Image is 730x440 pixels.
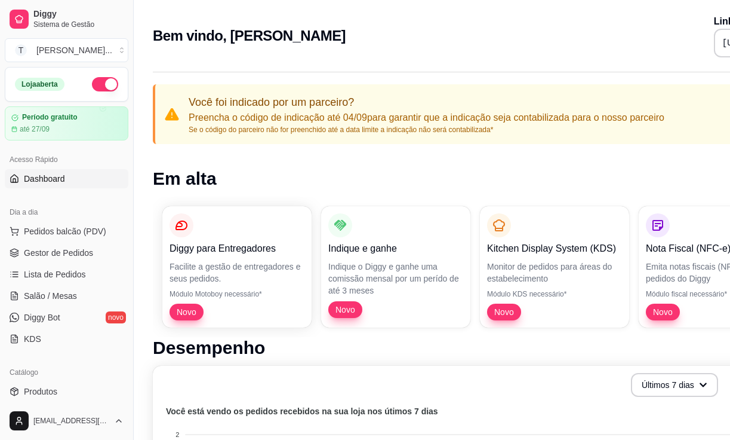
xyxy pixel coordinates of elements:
[153,26,346,45] h2: Bem vindo, [PERSON_NAME]
[20,124,50,134] article: até 27/09
[15,78,64,91] div: Loja aberta
[5,106,128,140] a: Período gratuitoaté 27/09
[487,261,622,285] p: Monitor de pedidos para áreas do estabelecimento
[162,206,312,328] button: Diggy para EntregadoresFacilite a gestão de entregadores e seus pedidos.Módulo Motoboy necessário...
[5,243,128,262] a: Gestor de Pedidos
[33,416,109,426] span: [EMAIL_ADDRESS][DOMAIN_NAME]
[5,286,128,305] a: Salão / Mesas
[170,289,304,299] p: Módulo Motoboy necessário*
[175,431,179,438] tspan: 2
[5,5,128,33] a: DiggySistema de Gestão
[5,38,128,62] button: Select a team
[166,407,438,416] text: Você está vendo os pedidos recebidos na sua loja nos útimos 7 dias
[15,44,27,56] span: T
[172,306,201,318] span: Novo
[648,306,677,318] span: Novo
[328,242,463,256] p: Indique e ganhe
[328,261,463,297] p: Indique o Diggy e ganhe uma comissão mensal por um perído de até 3 meses
[5,203,128,222] div: Dia a dia
[24,173,65,185] span: Dashboard
[487,242,622,256] p: Kitchen Display System (KDS)
[321,206,470,328] button: Indique e ganheIndique o Diggy e ganhe uma comissão mensal por um perído de até 3 mesesNovo
[5,222,128,241] button: Pedidos balcão (PDV)
[631,373,718,397] button: Últimos 7 dias
[5,382,128,401] a: Produtos
[36,44,112,56] div: [PERSON_NAME] ...
[24,290,77,302] span: Salão / Mesas
[92,77,118,91] button: Alterar Status
[24,333,41,345] span: KDS
[331,304,360,316] span: Novo
[487,289,622,299] p: Módulo KDS necessário*
[5,308,128,327] a: Diggy Botnovo
[170,261,304,285] p: Facilite a gestão de entregadores e seus pedidos.
[33,20,124,29] span: Sistema de Gestão
[24,386,57,398] span: Produtos
[22,113,78,122] article: Período gratuito
[5,169,128,188] a: Dashboard
[480,206,629,328] button: Kitchen Display System (KDS)Monitor de pedidos para áreas do estabelecimentoMódulo KDS necessário...
[189,125,664,135] p: Se o código do parceiro não for preenchido até a data limite a indicação não será contabilizada*
[170,242,304,256] p: Diggy para Entregadores
[5,265,128,284] a: Lista de Pedidos
[189,94,664,111] p: Você foi indicado por um parceiro?
[24,225,106,237] span: Pedidos balcão (PDV)
[24,247,93,259] span: Gestor de Pedidos
[24,268,86,280] span: Lista de Pedidos
[24,311,60,323] span: Diggy Bot
[5,150,128,169] div: Acesso Rápido
[5,329,128,349] a: KDS
[33,9,124,20] span: Diggy
[189,111,664,125] p: Preencha o código de indicação até 04/09 para garantir que a indicação seja contabilizada para o ...
[489,306,519,318] span: Novo
[5,363,128,382] div: Catálogo
[5,407,128,435] button: [EMAIL_ADDRESS][DOMAIN_NAME]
